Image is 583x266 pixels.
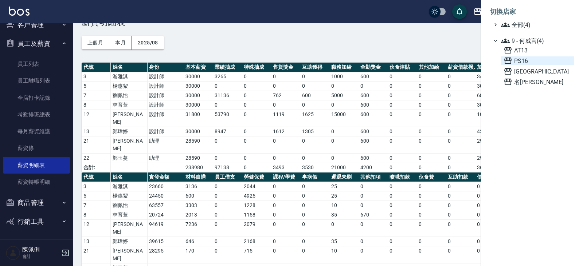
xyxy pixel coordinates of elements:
span: [GEOGRAPHIC_DATA] [504,67,571,76]
span: 名[PERSON_NAME] [504,78,571,86]
li: 切換店家 [490,3,574,20]
span: 9 - 何威言(4) [501,36,571,45]
span: AT13 [504,46,571,55]
span: 全部(4) [501,20,571,29]
span: PS16 [504,56,571,65]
